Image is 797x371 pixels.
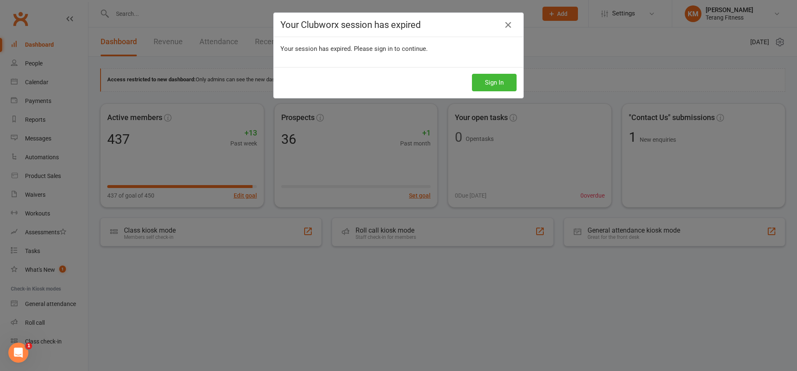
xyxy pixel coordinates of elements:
button: Sign In [472,74,517,91]
span: Your session has expired. Please sign in to continue. [280,45,428,53]
a: Close [502,18,515,32]
h4: Your Clubworx session has expired [280,20,517,30]
iframe: Intercom live chat [8,343,28,363]
span: 1 [25,343,32,349]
